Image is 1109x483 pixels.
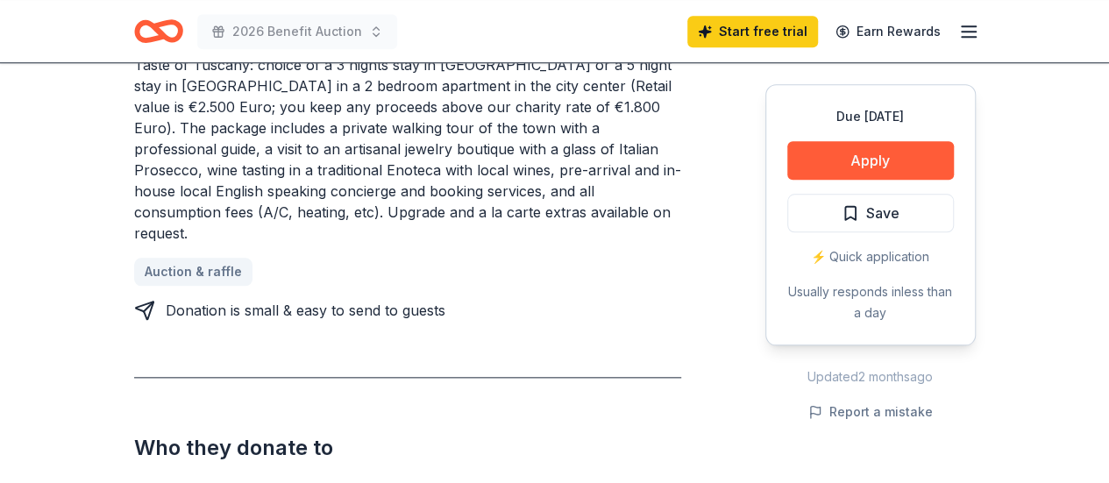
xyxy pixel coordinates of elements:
div: Taste of Tuscany: choice of a 3 nights stay in [GEOGRAPHIC_DATA] or a 5 night stay in [GEOGRAPHIC... [134,54,681,244]
a: Earn Rewards [825,16,951,47]
button: 2026 Benefit Auction [197,14,397,49]
div: ⚡️ Quick application [787,246,954,267]
div: Usually responds in less than a day [787,281,954,323]
span: 2026 Benefit Auction [232,21,362,42]
a: Auction & raffle [134,258,252,286]
a: Start free trial [687,16,818,47]
button: Apply [787,141,954,180]
button: Report a mistake [808,401,933,423]
div: Due [DATE] [787,106,954,127]
button: Save [787,194,954,232]
div: Donation is small & easy to send to guests [166,300,445,321]
div: Updated 2 months ago [765,366,976,387]
a: Home [134,11,183,52]
h2: Who they donate to [134,434,681,462]
span: Save [866,202,899,224]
